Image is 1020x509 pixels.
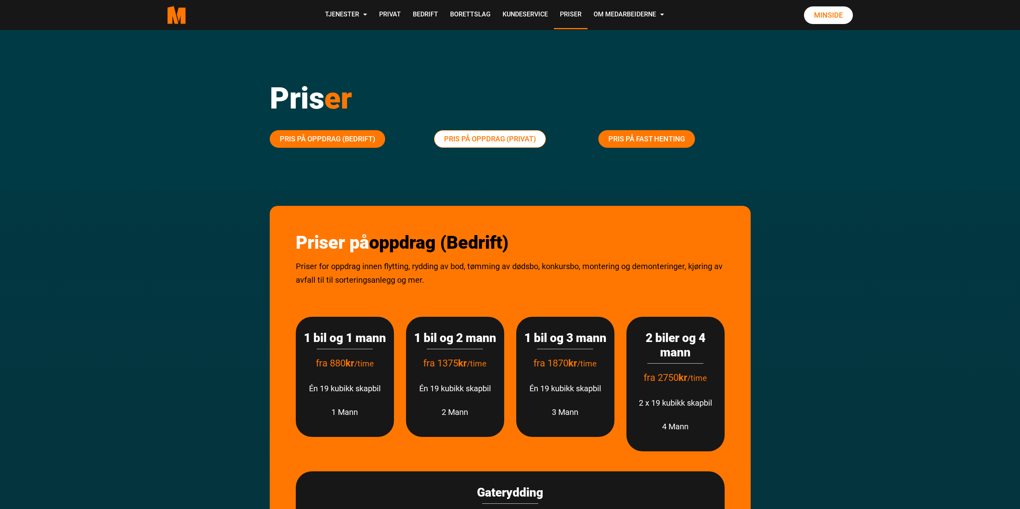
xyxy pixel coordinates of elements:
[304,331,386,345] h3: 1 bil og 1 mann
[316,358,354,369] span: fra 880
[577,359,597,368] span: /time
[369,232,509,253] span: oppdrag (Bedrift)
[568,358,577,369] strong: kr
[296,232,725,253] h2: Priser på
[270,130,385,148] a: Pris på oppdrag (Bedrift)
[634,420,717,433] p: 4 Mann
[304,485,717,500] h3: Gaterydding
[804,6,853,24] a: Minside
[467,359,487,368] span: /time
[414,331,496,345] h3: 1 bil og 2 mann
[407,1,444,29] a: Bedrift
[679,372,687,383] strong: kr
[524,331,606,345] h3: 1 bil og 3 mann
[687,373,707,383] span: /time
[423,358,467,369] span: fra 1375
[634,331,717,360] h3: 2 biler og 4 mann
[524,405,606,419] p: 3 Mann
[319,1,373,29] a: Tjenester
[434,130,546,148] a: Pris på oppdrag (Privat)
[533,358,577,369] span: fra 1870
[458,358,467,369] strong: kr
[354,359,374,368] span: /time
[304,382,386,395] p: Én 19 kubikk skapbil
[444,1,497,29] a: Borettslag
[588,1,670,29] a: Om Medarbeiderne
[414,405,496,419] p: 2 Mann
[324,80,352,116] span: er
[304,405,386,419] p: 1 Mann
[414,382,496,395] p: Én 19 kubikk skapbil
[373,1,407,29] a: Privat
[644,372,687,383] span: fra 2750
[598,130,695,148] a: Pris på fast henting
[345,358,354,369] strong: kr
[524,382,606,395] p: Én 19 kubikk skapbil
[270,80,751,116] h1: Pris
[497,1,554,29] a: Kundeservice
[634,396,717,410] p: 2 x 19 kubikk skapbil
[554,1,588,29] a: Priser
[296,262,723,285] span: Priser for oppdrag innen flytting, rydding av bod, tømming av dødsbo, konkursbo, montering og dem...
